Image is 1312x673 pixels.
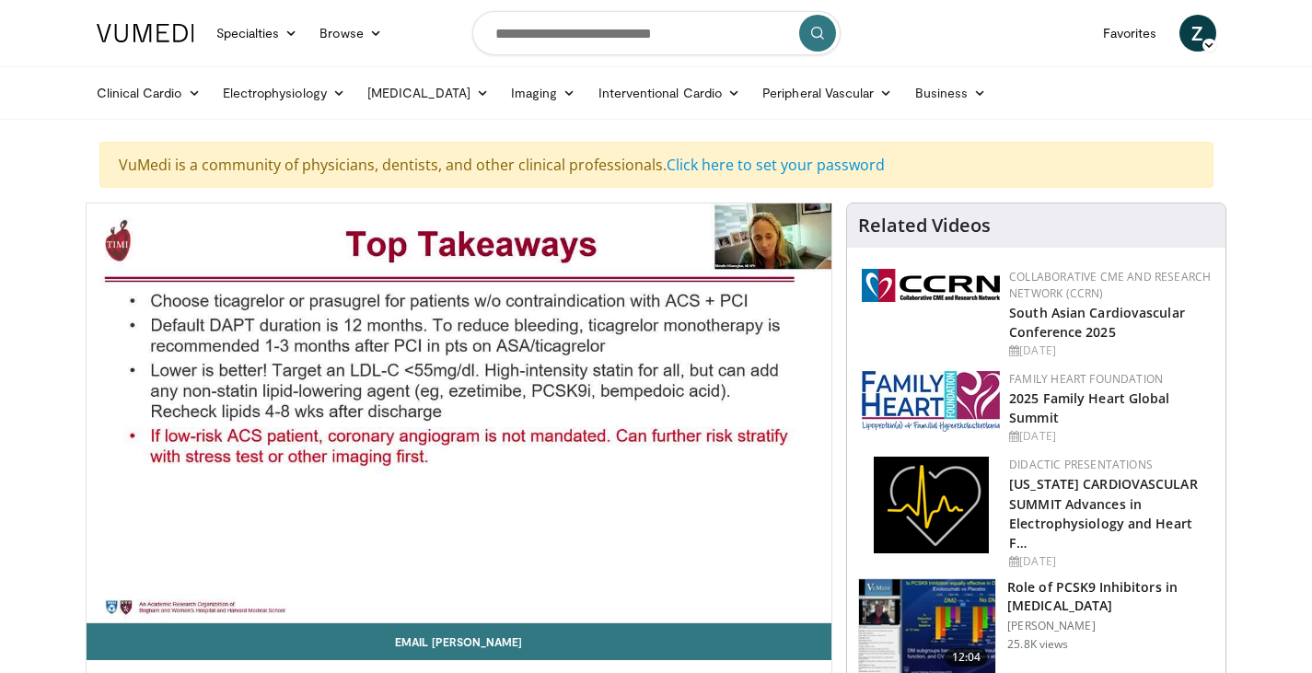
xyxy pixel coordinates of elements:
[1009,475,1198,551] a: [US_STATE] CARDIOVASCULAR SUMMIT Advances in Electrophysiology and Heart F…
[904,75,998,111] a: Business
[212,75,356,111] a: Electrophysiology
[1007,619,1214,633] p: [PERSON_NAME]
[667,155,885,175] a: Click here to set your password
[1007,637,1068,652] p: 25.8K views
[1007,578,1214,615] h3: Role of PCSK9 Inhibitors in [MEDICAL_DATA]
[87,623,832,660] a: Email [PERSON_NAME]
[1092,15,1168,52] a: Favorites
[1009,553,1211,570] div: [DATE]
[97,24,194,42] img: VuMedi Logo
[86,75,212,111] a: Clinical Cardio
[858,215,991,237] h4: Related Videos
[1009,389,1169,426] a: 2025 Family Heart Global Summit
[1009,342,1211,359] div: [DATE]
[874,457,989,553] img: 1860aa7a-ba06-47e3-81a4-3dc728c2b4cf.png.150x105_q85_autocrop_double_scale_upscale_version-0.2.png
[862,269,1000,302] img: a04ee3ba-8487-4636-b0fb-5e8d268f3737.png.150x105_q85_autocrop_double_scale_upscale_version-0.2.png
[1009,371,1163,387] a: Family Heart Foundation
[587,75,752,111] a: Interventional Cardio
[945,648,989,667] span: 12:04
[1009,428,1211,445] div: [DATE]
[751,75,903,111] a: Peripheral Vascular
[205,15,309,52] a: Specialties
[99,142,1213,188] div: VuMedi is a community of physicians, dentists, and other clinical professionals.
[87,203,832,623] video-js: Video Player
[356,75,500,111] a: [MEDICAL_DATA]
[500,75,587,111] a: Imaging
[308,15,393,52] a: Browse
[1009,457,1211,473] div: Didactic Presentations
[472,11,841,55] input: Search topics, interventions
[1009,304,1185,341] a: South Asian Cardiovascular Conference 2025
[1179,15,1216,52] a: Z
[1009,269,1211,301] a: Collaborative CME and Research Network (CCRN)
[862,371,1000,432] img: 96363db5-6b1b-407f-974b-715268b29f70.jpeg.150x105_q85_autocrop_double_scale_upscale_version-0.2.jpg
